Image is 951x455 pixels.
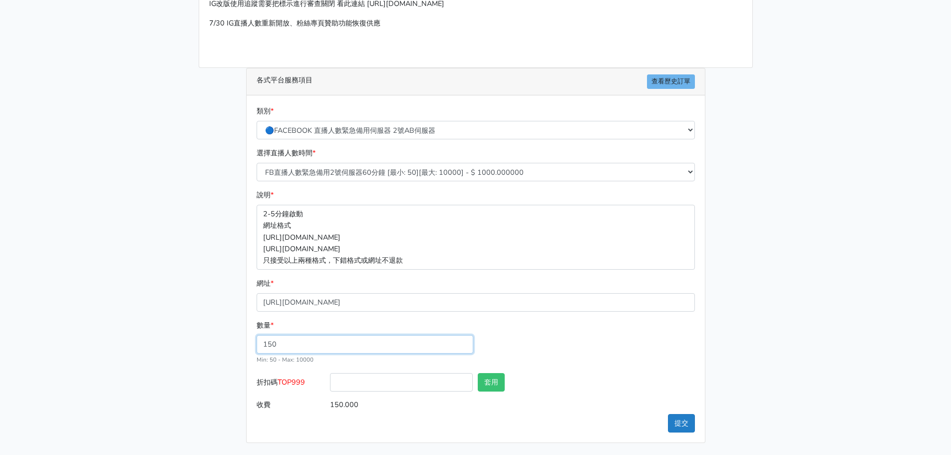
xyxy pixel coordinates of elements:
[668,414,695,433] button: 提交
[257,320,274,331] label: 數量
[257,189,274,201] label: 說明
[278,377,305,387] span: TOP999
[257,105,274,117] label: 類別
[647,74,695,89] a: 查看歷史訂單
[257,278,274,289] label: 網址
[247,68,705,95] div: 各式平台服務項目
[257,293,695,312] input: 這邊填入網址
[254,396,328,414] label: 收費
[257,147,316,159] label: 選擇直播人數時間
[257,205,695,269] p: 2-5分鐘啟動 網址格式 [URL][DOMAIN_NAME] [URL][DOMAIN_NAME] 只接受以上兩種格式，下錯格式或網址不退款
[257,356,314,364] small: Min: 50 - Max: 10000
[254,373,328,396] label: 折扣碼
[478,373,505,392] button: 套用
[209,17,742,29] p: 7/30 IG直播人數重新開放、粉絲專頁贊助功能恢復供應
